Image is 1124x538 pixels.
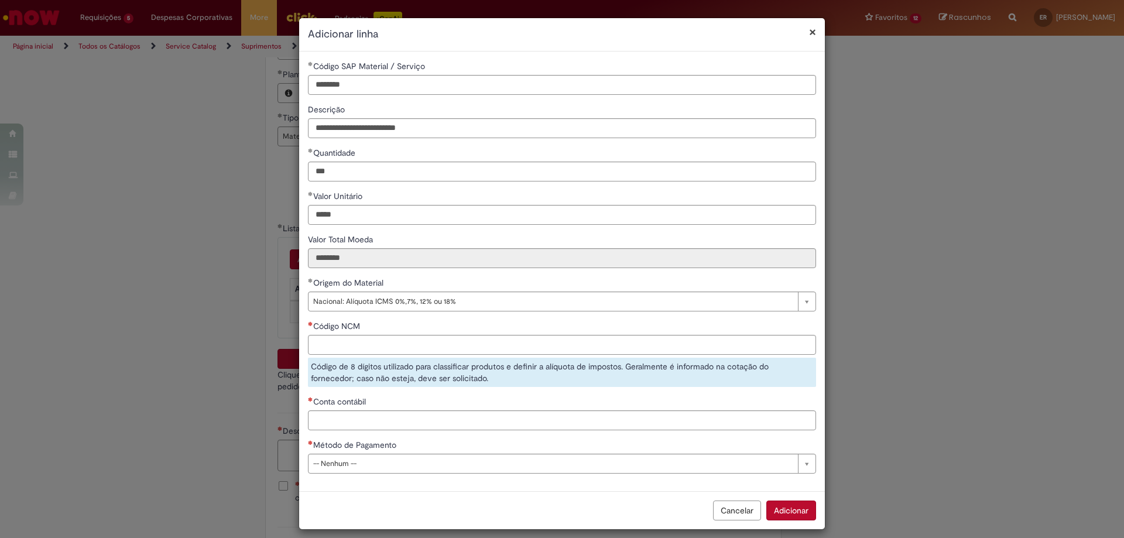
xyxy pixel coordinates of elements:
div: Código de 8 dígitos utilizado para classificar produtos e definir a alíquota de impostos. Geralme... [308,358,816,387]
h2: Adicionar linha [308,27,816,42]
span: Valor Unitário [313,191,365,201]
span: Obrigatório Preenchido [308,278,313,283]
input: Valor Total Moeda [308,248,816,268]
input: Código NCM [308,335,816,355]
span: Origem do Material [313,277,386,288]
span: Necessários [308,440,313,445]
button: Cancelar [713,501,761,520]
span: Obrigatório Preenchido [308,191,313,196]
span: Nacional: Alíquota ICMS 0%,7%, 12% ou 18% [313,292,792,311]
button: Fechar modal [809,26,816,38]
span: Obrigatório Preenchido [308,148,313,153]
button: Adicionar [766,501,816,520]
span: Quantidade [313,148,358,158]
input: Código SAP Material / Serviço [308,75,816,95]
span: Código SAP Material / Serviço [313,61,427,71]
span: Código NCM [313,321,362,331]
span: Necessários [308,321,313,326]
span: Método de Pagamento [313,440,399,450]
span: Necessários [308,397,313,402]
input: Descrição [308,118,816,138]
span: Obrigatório Preenchido [308,61,313,66]
span: -- Nenhum -- [313,454,792,473]
span: Descrição [308,104,347,115]
span: Conta contábil [313,396,368,407]
input: Conta contábil [308,410,816,430]
span: Somente leitura - Valor Total Moeda [308,234,375,245]
input: Valor Unitário [308,205,816,225]
input: Quantidade [308,162,816,181]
